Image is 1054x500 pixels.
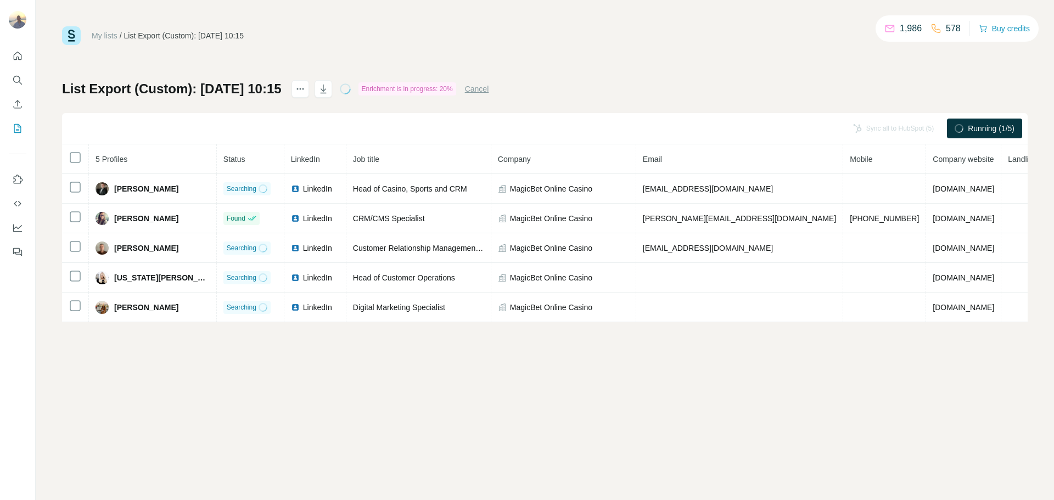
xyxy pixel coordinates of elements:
[9,170,26,189] button: Use Surfe on LinkedIn
[353,214,425,223] span: CRM/CMS Specialist
[291,244,300,252] img: LinkedIn logo
[933,214,994,223] span: [DOMAIN_NAME]
[124,30,244,41] div: List Export (Custom): [DATE] 10:15
[291,303,300,312] img: LinkedIn logo
[498,155,531,164] span: Company
[9,194,26,214] button: Use Surfe API
[114,302,178,313] span: [PERSON_NAME]
[510,272,592,283] span: MagicBet Online Casino
[303,213,332,224] span: LinkedIn
[96,271,109,284] img: Avatar
[114,272,210,283] span: [US_STATE][PERSON_NAME]
[96,301,109,314] img: Avatar
[465,83,489,94] button: Cancel
[227,214,245,223] span: Found
[643,155,662,164] span: Email
[353,303,445,312] span: Digital Marketing Specialist
[96,182,109,195] img: Avatar
[291,184,300,193] img: LinkedIn logo
[850,155,872,164] span: Mobile
[9,94,26,114] button: Enrich CSV
[353,155,379,164] span: Job title
[303,183,332,194] span: LinkedIn
[353,244,513,252] span: Customer Relationship Management Specialist
[9,218,26,238] button: Dashboard
[62,80,282,98] h1: List Export (Custom): [DATE] 10:15
[96,241,109,255] img: Avatar
[933,184,994,193] span: [DOMAIN_NAME]
[92,31,117,40] a: My lists
[510,213,592,224] span: MagicBet Online Casino
[946,22,961,35] p: 578
[353,273,455,282] span: Head of Customer Operations
[510,183,592,194] span: MagicBet Online Casino
[303,302,332,313] span: LinkedIn
[979,21,1030,36] button: Buy credits
[933,155,994,164] span: Company website
[291,273,300,282] img: LinkedIn logo
[303,243,332,254] span: LinkedIn
[114,213,178,224] span: [PERSON_NAME]
[120,30,122,41] li: /
[227,273,256,283] span: Searching
[223,155,245,164] span: Status
[1008,155,1037,164] span: Landline
[510,243,592,254] span: MagicBet Online Casino
[643,184,773,193] span: [EMAIL_ADDRESS][DOMAIN_NAME]
[968,123,1014,134] span: Running (1/5)
[510,302,592,313] span: MagicBet Online Casino
[933,244,994,252] span: [DOMAIN_NAME]
[303,272,332,283] span: LinkedIn
[9,11,26,29] img: Avatar
[933,273,994,282] span: [DOMAIN_NAME]
[227,243,256,253] span: Searching
[900,22,922,35] p: 1,986
[9,70,26,90] button: Search
[933,303,994,312] span: [DOMAIN_NAME]
[291,155,320,164] span: LinkedIn
[9,46,26,66] button: Quick start
[96,212,109,225] img: Avatar
[227,184,256,194] span: Searching
[850,214,919,223] span: [PHONE_NUMBER]
[291,80,309,98] button: actions
[114,183,178,194] span: [PERSON_NAME]
[227,302,256,312] span: Searching
[62,26,81,45] img: Surfe Logo
[643,214,836,223] span: [PERSON_NAME][EMAIL_ADDRESS][DOMAIN_NAME]
[353,184,467,193] span: Head of Casino, Sports and CRM
[96,155,127,164] span: 5 Profiles
[9,242,26,262] button: Feedback
[9,119,26,138] button: My lists
[114,243,178,254] span: [PERSON_NAME]
[358,82,456,95] div: Enrichment is in progress: 20%
[643,244,773,252] span: [EMAIL_ADDRESS][DOMAIN_NAME]
[291,214,300,223] img: LinkedIn logo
